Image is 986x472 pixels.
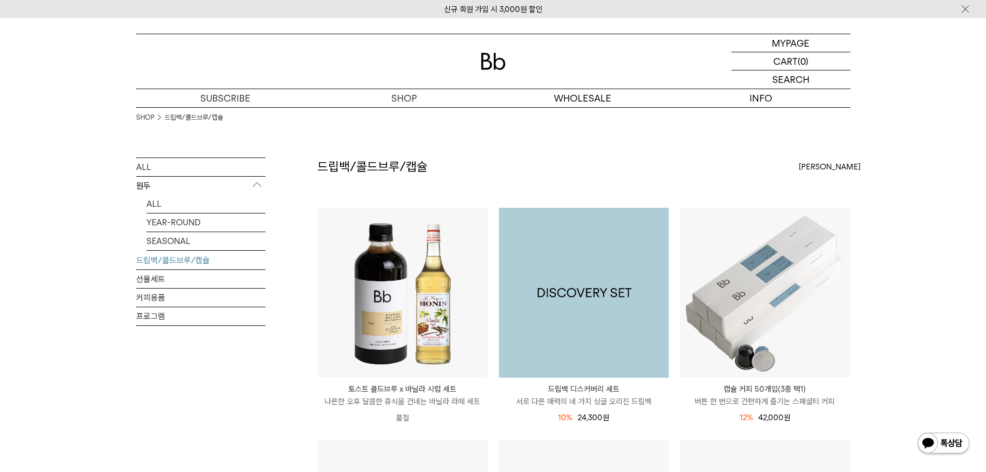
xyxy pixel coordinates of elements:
[499,395,669,408] p: 서로 다른 매력의 네 가지 싱글 오리진 드립백
[136,270,266,288] a: 선물세트
[758,413,790,422] span: 42,000
[680,395,850,408] p: 버튼 한 번으로 간편하게 즐기는 스페셜티 커피
[499,383,669,408] a: 드립백 디스커버리 세트 서로 다른 매력의 네 가지 싱글 오리진 드립백
[784,413,790,422] span: 원
[672,89,850,107] p: INFO
[136,251,266,269] a: 드립백/콜드브루/캡슐
[136,112,154,123] a: SHOP
[317,158,428,176] h2: 드립백/콜드브루/캡슐
[444,5,542,14] a: 신규 회원 가입 시 3,000원 할인
[493,89,672,107] p: WHOLESALE
[318,383,488,408] a: 토스트 콜드브루 x 바닐라 시럽 세트 나른한 오후 달콤한 휴식을 건네는 바닐라 라떼 세트
[799,161,861,173] span: [PERSON_NAME]
[136,158,266,176] a: ALL
[136,289,266,307] a: 커피용품
[146,232,266,250] a: SEASONAL
[136,177,266,195] p: 원두
[499,383,669,395] p: 드립백 디스커버리 세트
[772,34,810,52] p: MYPAGE
[315,89,493,107] a: SHOP
[680,208,850,378] img: 캡슐 커피 50개입(3종 택1)
[680,383,850,408] a: 캡슐 커피 50개입(3종 택1) 버튼 한 번으로 간편하게 즐기는 스페셜티 커피
[798,52,808,70] p: (0)
[578,413,609,422] span: 24,300
[499,208,669,378] img: 1000001174_add2_035.jpg
[318,383,488,395] p: 토스트 콜드브루 x 바닐라 시럽 세트
[740,411,753,424] div: 12%
[318,408,488,428] p: 품절
[731,52,850,70] a: CART (0)
[917,432,970,456] img: 카카오톡 채널 1:1 채팅 버튼
[731,34,850,52] a: MYPAGE
[318,208,488,378] img: 토스트 콜드브루 x 바닐라 시럽 세트
[146,195,266,213] a: ALL
[680,383,850,395] p: 캡슐 커피 50개입(3종 택1)
[558,411,572,424] div: 10%
[481,53,506,70] img: 로고
[136,89,315,107] a: SUBSCRIBE
[773,52,798,70] p: CART
[602,413,609,422] span: 원
[165,112,223,123] a: 드립백/콜드브루/캡슐
[499,208,669,378] a: 드립백 디스커버리 세트
[318,395,488,408] p: 나른한 오후 달콤한 휴식을 건네는 바닐라 라떼 세트
[136,307,266,325] a: 프로그램
[772,70,810,89] p: SEARCH
[146,213,266,232] a: YEAR-ROUND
